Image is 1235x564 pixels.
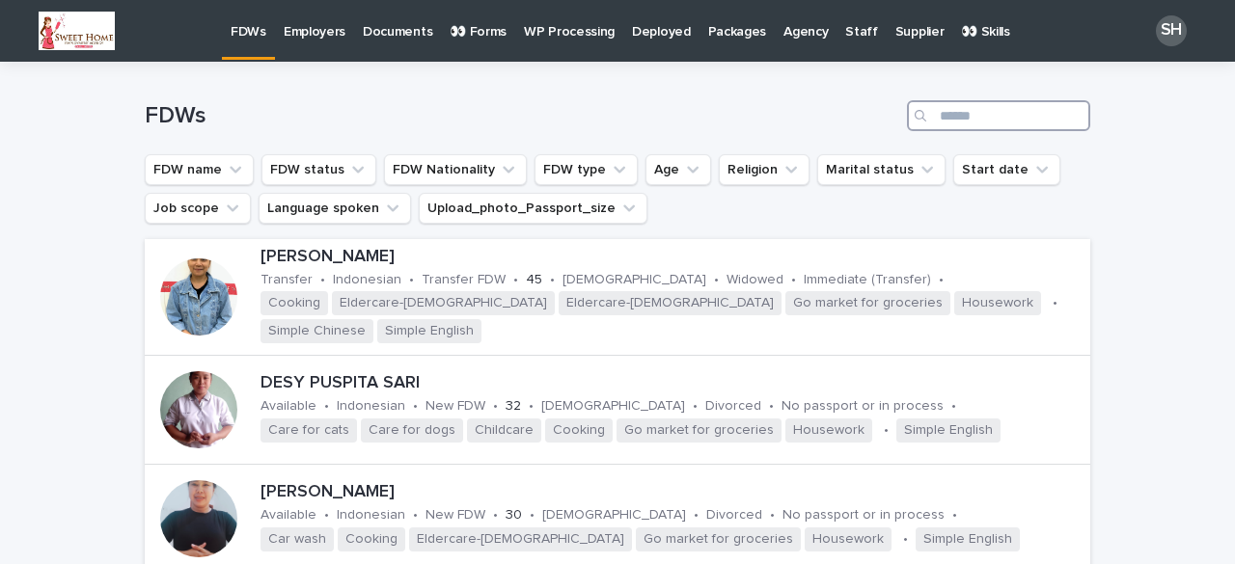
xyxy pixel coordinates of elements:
[332,291,555,315] span: Eldercare-[DEMOGRAPHIC_DATA]
[645,154,711,185] button: Age
[884,422,889,439] p: •
[903,531,908,548] p: •
[377,319,481,343] span: Simple English
[259,193,411,224] button: Language spoken
[770,507,775,524] p: •
[550,272,555,288] p: •
[145,102,899,130] h1: FDWs
[261,291,328,315] span: Cooking
[727,272,783,288] p: Widowed
[1156,15,1187,46] div: SH
[542,507,686,524] p: [DEMOGRAPHIC_DATA]
[261,507,316,524] p: Available
[636,527,801,551] span: Go market for groceries
[804,272,931,288] p: Immediate (Transfer)
[145,193,251,224] button: Job scope
[425,507,485,524] p: New FDW
[513,272,518,288] p: •
[324,398,329,415] p: •
[337,507,405,524] p: Indonesian
[337,398,405,415] p: Indonesian
[954,291,1041,315] span: Housework
[916,527,1020,551] span: Simple English
[791,272,796,288] p: •
[409,272,414,288] p: •
[951,398,956,415] p: •
[714,272,719,288] p: •
[261,319,373,343] span: Simple Chinese
[805,527,892,551] span: Housework
[425,398,485,415] p: New FDW
[467,418,541,443] span: Childcare
[705,398,761,415] p: Divorced
[39,12,115,50] img: cMHdMgbPeGsQW7Pu-b72fGHWnehkNo0O1DPqxg-dcik
[817,154,946,185] button: Marital status
[261,418,357,443] span: Care for cats
[907,100,1090,131] input: Search
[535,154,638,185] button: FDW type
[261,373,1083,394] p: DESY PUSPITA SARI
[261,247,1083,268] p: [PERSON_NAME]
[529,398,534,415] p: •
[1053,295,1057,311] p: •
[782,507,945,524] p: No passport or in process
[782,398,944,415] p: No passport or in process
[953,154,1060,185] button: Start date
[261,154,376,185] button: FDW status
[694,507,699,524] p: •
[952,507,957,524] p: •
[145,356,1090,465] a: DESY PUSPITA SARIAvailable•Indonesian•New FDW•32•[DEMOGRAPHIC_DATA]•Divorced•No passport or in pr...
[261,398,316,415] p: Available
[706,507,762,524] p: Divorced
[320,272,325,288] p: •
[361,418,463,443] span: Care for dogs
[493,398,498,415] p: •
[541,398,685,415] p: [DEMOGRAPHIC_DATA]
[719,154,810,185] button: Religion
[617,418,782,443] span: Go market for groceries
[338,527,405,551] span: Cooking
[545,418,613,443] span: Cooking
[145,239,1090,356] a: [PERSON_NAME]Transfer•Indonesian•Transfer FDW•45•[DEMOGRAPHIC_DATA]•Widowed•Immediate (Transfer)•...
[506,398,521,415] p: 32
[693,398,698,415] p: •
[261,272,313,288] p: Transfer
[939,272,944,288] p: •
[493,507,498,524] p: •
[261,527,334,551] span: Car wash
[785,418,872,443] span: Housework
[896,418,1001,443] span: Simple English
[526,272,542,288] p: 45
[422,272,506,288] p: Transfer FDW
[409,527,632,551] span: Eldercare-[DEMOGRAPHIC_DATA]
[785,291,950,315] span: Go market for groceries
[145,154,254,185] button: FDW name
[506,507,522,524] p: 30
[559,291,782,315] span: Eldercare-[DEMOGRAPHIC_DATA]
[384,154,527,185] button: FDW Nationality
[419,193,647,224] button: Upload_photo_Passport_size
[333,272,401,288] p: Indonesian
[324,507,329,524] p: •
[413,398,418,415] p: •
[563,272,706,288] p: [DEMOGRAPHIC_DATA]
[261,482,1083,503] p: [PERSON_NAME]
[413,507,418,524] p: •
[769,398,774,415] p: •
[530,507,535,524] p: •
